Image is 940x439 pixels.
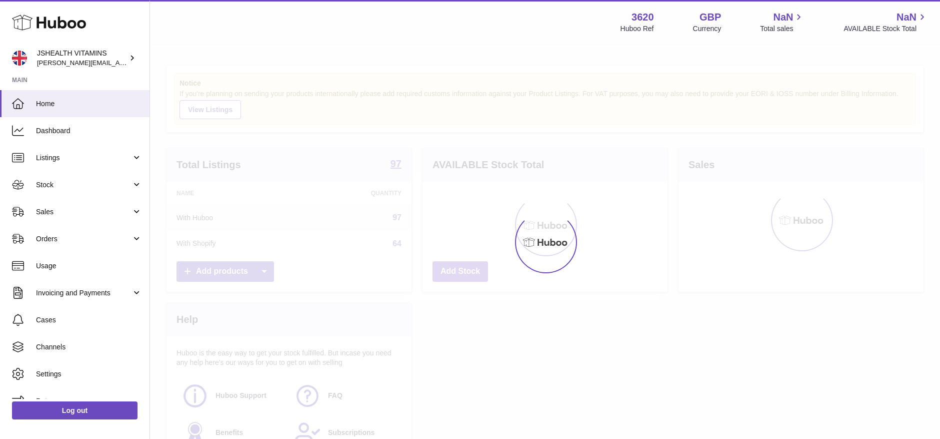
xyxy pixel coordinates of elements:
[36,180,131,190] span: Stock
[36,342,142,352] span: Channels
[36,288,131,298] span: Invoicing and Payments
[620,24,654,34] div: Huboo Ref
[36,261,142,271] span: Usage
[12,401,137,419] a: Log out
[12,51,27,66] img: francesca@jshealthvitamins.com
[36,126,142,136] span: Dashboard
[843,11,928,34] a: NaN AVAILABLE Stock Total
[693,24,721,34] div: Currency
[843,24,928,34] span: AVAILABLE Stock Total
[37,59,200,67] span: [PERSON_NAME][EMAIL_ADDRESS][DOMAIN_NAME]
[36,369,142,379] span: Settings
[36,153,131,163] span: Listings
[631,11,654,24] strong: 3620
[773,11,793,24] span: NaN
[36,315,142,325] span: Cases
[36,207,131,217] span: Sales
[896,11,916,24] span: NaN
[36,234,131,244] span: Orders
[37,49,127,68] div: JSHEALTH VITAMINS
[699,11,721,24] strong: GBP
[760,24,804,34] span: Total sales
[760,11,804,34] a: NaN Total sales
[36,99,142,109] span: Home
[36,396,142,406] span: Returns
